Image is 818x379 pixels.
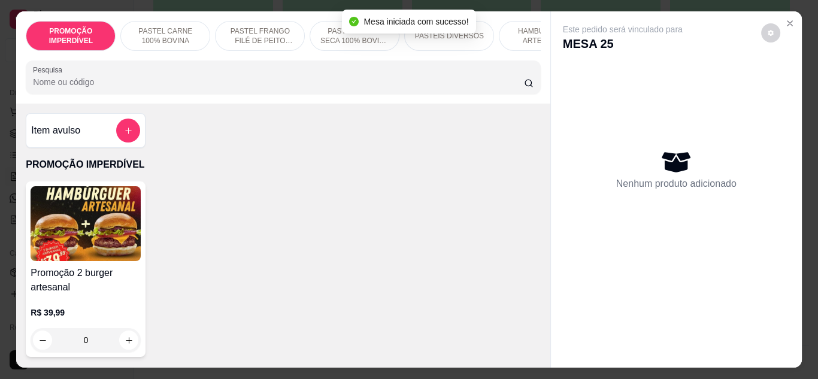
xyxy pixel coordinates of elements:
[116,119,140,142] button: add-separate-item
[509,26,578,46] p: HAMBÚRGUER ARTESANAL
[31,186,141,261] img: product-image
[131,26,200,46] p: PASTEL CARNE 100% BOVINA
[761,23,780,43] button: decrease-product-quantity
[415,31,484,41] p: PASTÉIS DIVERSOS
[33,76,524,88] input: Pesquisa
[31,307,141,319] p: R$ 39,99
[31,266,141,295] h4: Promoção 2 burger artesanal
[563,35,683,52] p: MESA 25
[36,26,105,46] p: PROMOÇÃO IMPERDÍVEL
[31,123,80,138] h4: Item avulso
[616,177,737,191] p: Nenhum produto adicionado
[225,26,295,46] p: PASTEL FRANGO FILÉ DE PEITO DESFIADO
[320,26,389,46] p: PASTEL CARNE SECA 100% BOVINA DESFIADA
[26,157,540,172] p: PROMOÇÃO IMPERDÍVEL
[363,17,468,26] span: Mesa iniciada com sucesso!
[563,23,683,35] p: Este pedido será vinculado para
[349,17,359,26] span: check-circle
[780,14,799,33] button: Close
[33,65,66,75] label: Pesquisa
